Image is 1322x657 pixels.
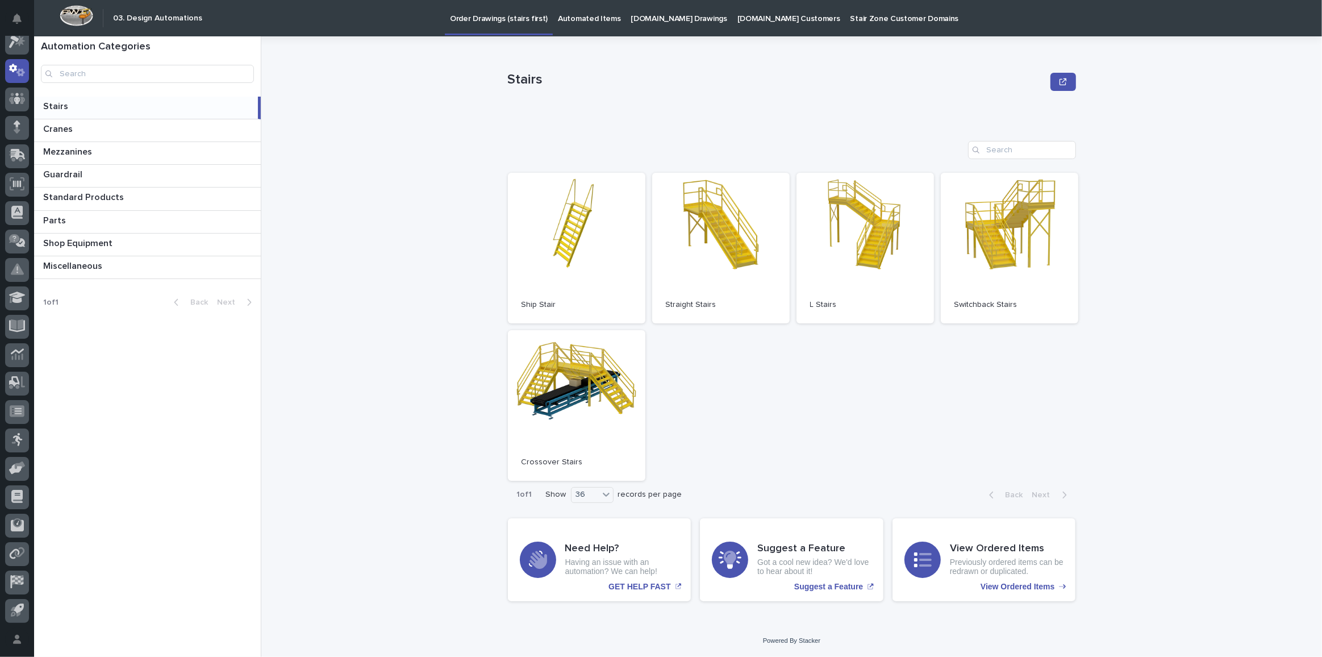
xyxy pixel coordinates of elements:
[14,14,29,32] div: Notifications
[546,490,566,500] p: Show
[954,300,1065,310] p: Switchback Stairs
[565,543,679,555] h3: Need Help?
[1032,491,1057,499] span: Next
[950,543,1064,555] h3: View Ordered Items
[34,142,261,165] a: MezzaninesMezzanines
[522,300,632,310] p: Ship Stair
[43,122,75,135] p: Cranes
[34,289,68,317] p: 1 of 1
[796,173,934,323] a: L Stairs
[165,297,212,307] button: Back
[508,72,1046,88] p: Stairs
[34,211,261,234] a: PartsParts
[508,173,645,323] a: Ship Stair
[700,518,883,601] a: Suggest a Feature
[43,144,94,157] p: Mezzanines
[34,188,261,210] a: Standard ProductsStandard Products
[34,119,261,142] a: CranesCranes
[565,558,679,577] p: Having an issue with an automation? We can help!
[212,297,261,307] button: Next
[34,234,261,256] a: Shop EquipmentShop Equipment
[757,543,871,555] h3: Suggest a Feature
[652,173,790,323] a: Straight Stairs
[522,458,632,467] p: Crossover Stairs
[43,213,68,226] p: Parts
[1028,490,1076,500] button: Next
[60,5,93,26] img: Workspace Logo
[217,298,242,306] span: Next
[757,558,871,577] p: Got a cool new idea? We'd love to hear about it!
[43,167,85,180] p: Guardrail
[508,481,541,509] p: 1 of 1
[763,637,820,644] a: Powered By Stacker
[508,330,645,481] a: Crossover Stairs
[34,97,261,119] a: StairsStairs
[999,491,1023,499] span: Back
[34,165,261,188] a: GuardrailGuardrail
[981,582,1054,592] p: View Ordered Items
[508,518,691,601] a: GET HELP FAST
[950,558,1064,577] p: Previously ordered items can be redrawn or duplicated.
[184,298,208,306] span: Back
[941,173,1078,323] a: Switchback Stairs
[41,65,254,83] input: Search
[113,14,202,23] h2: 03. Design Automations
[666,300,776,310] p: Straight Stairs
[893,518,1076,601] a: View Ordered Items
[5,7,29,31] button: Notifications
[41,41,254,53] h1: Automation Categories
[794,582,863,592] p: Suggest a Feature
[968,141,1076,159] input: Search
[608,582,670,592] p: GET HELP FAST
[43,190,126,203] p: Standard Products
[34,256,261,279] a: MiscellaneousMiscellaneous
[43,99,70,112] p: Stairs
[43,259,105,272] p: Miscellaneous
[43,236,115,249] p: Shop Equipment
[572,489,599,501] div: 36
[980,490,1028,500] button: Back
[810,300,920,310] p: L Stairs
[618,490,682,500] p: records per page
